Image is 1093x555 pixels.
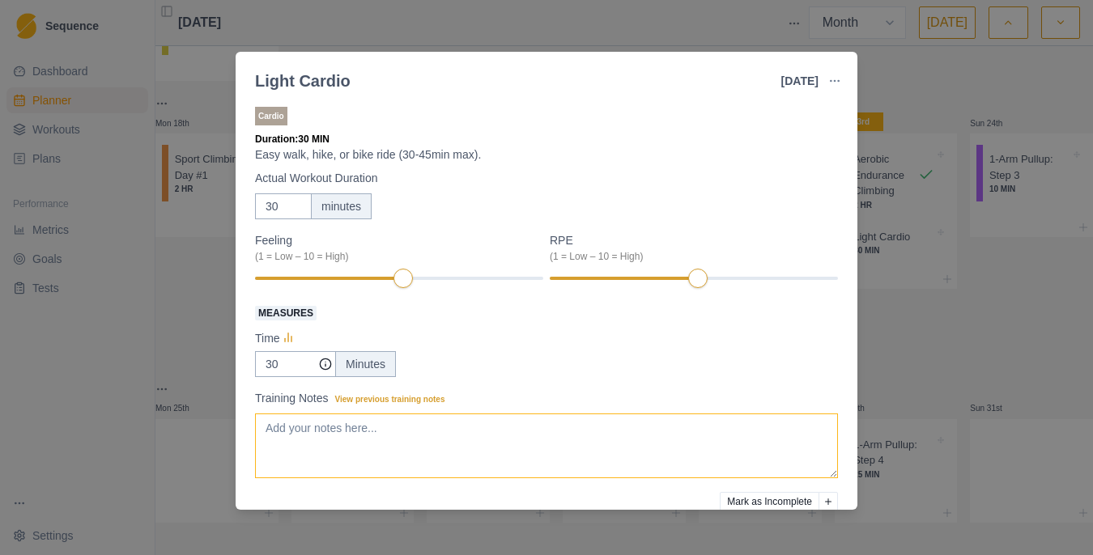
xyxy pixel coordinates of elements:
[255,107,287,125] p: Cardio
[311,193,372,219] div: minutes
[335,395,445,404] span: View previous training notes
[255,330,280,347] p: Time
[819,492,838,511] button: Add reason
[550,232,828,264] label: RPE
[255,249,534,264] div: (1 = Low – 10 = High)
[335,351,396,377] div: Minutes
[255,132,838,146] p: Duration: 30 MIN
[255,306,317,320] span: Measures
[550,249,828,264] div: (1 = Low – 10 = High)
[781,73,819,90] p: [DATE]
[255,232,534,264] label: Feeling
[255,170,828,187] label: Actual Workout Duration
[720,492,819,511] button: Mark as Incomplete
[255,69,351,93] div: Light Cardio
[255,390,828,407] label: Training Notes
[255,146,838,163] p: Easy walk, hike, or bike ride (30-45min max).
